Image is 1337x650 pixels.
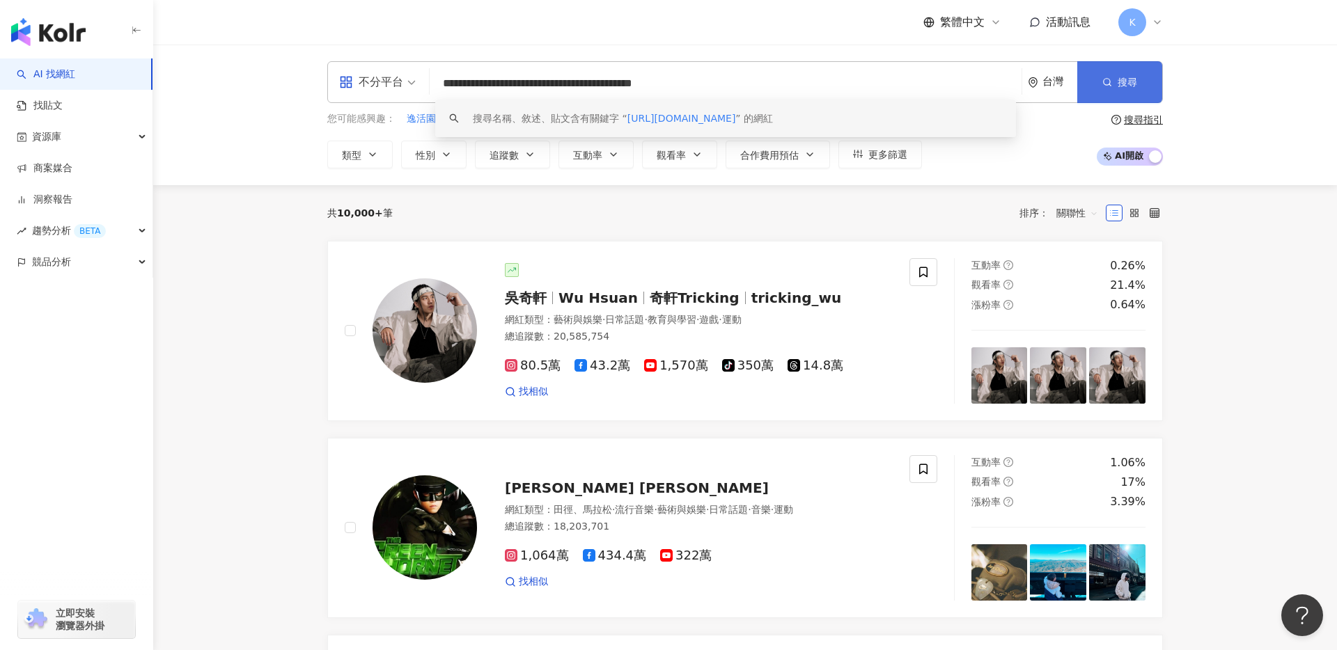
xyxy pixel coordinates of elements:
[11,18,86,46] img: logo
[327,112,396,126] span: 您可能感興趣：
[1003,280,1013,290] span: question-circle
[940,15,985,30] span: 繁體中文
[505,358,561,373] span: 80.5萬
[32,121,61,152] span: 資源庫
[17,161,72,175] a: 商案媒合
[32,215,106,246] span: 趨勢分析
[838,141,922,168] button: 更多篩選
[748,504,751,515] span: ·
[699,314,719,325] span: 遊戲
[22,608,49,631] img: chrome extension
[726,141,830,168] button: 合作費用預估
[1042,76,1077,88] div: 台灣
[1124,114,1163,125] div: 搜尋指引
[788,358,843,373] span: 14.8萬
[505,548,569,563] span: 1,064萬
[971,457,1001,468] span: 互動率
[1030,347,1086,404] img: post-image
[709,504,748,515] span: 日常話題
[505,313,893,327] div: 網紅類型 ：
[971,299,1001,310] span: 漲粉率
[644,358,708,373] span: 1,570萬
[650,290,740,306] span: 奇軒Tricking
[327,141,393,168] button: 類型
[627,113,736,124] span: [URL][DOMAIN_NAME]
[971,279,1001,290] span: 觀看率
[406,111,466,127] button: 逸活園藝資材
[1003,497,1013,507] span: question-circle
[1030,544,1086,601] img: post-image
[505,520,893,534] div: 總追蹤數 ： 18,203,701
[642,141,717,168] button: 觀看率
[339,75,353,89] span: appstore
[868,149,907,160] span: 更多篩選
[657,150,686,161] span: 觀看率
[774,504,793,515] span: 運動
[56,607,104,632] span: 立即安裝 瀏覽器外掛
[605,314,644,325] span: 日常話題
[971,260,1001,271] span: 互動率
[1003,457,1013,467] span: question-circle
[505,330,893,344] div: 總追蹤數 ： 20,585,754
[719,314,721,325] span: ·
[342,150,361,161] span: 類型
[558,141,634,168] button: 互動率
[519,575,548,589] span: 找相似
[657,504,706,515] span: 藝術與娛樂
[1110,258,1146,274] div: 0.26%
[771,504,774,515] span: ·
[1118,77,1137,88] span: 搜尋
[558,290,638,306] span: Wu Hsuan
[583,548,647,563] span: 434.4萬
[490,150,519,161] span: 追蹤數
[751,504,771,515] span: 音樂
[327,241,1163,421] a: KOL Avatar吳奇軒Wu Hsuan奇軒Trickingtricking_wu網紅類型：藝術與娛樂·日常話題·教育與學習·遊戲·運動總追蹤數：20,585,75480.5萬43.2萬1,5...
[971,476,1001,487] span: 觀看率
[32,246,71,278] span: 競品分析
[1110,494,1146,509] div: 3.39%
[74,224,106,238] div: BETA
[574,358,630,373] span: 43.2萬
[554,504,612,515] span: 田徑、馬拉松
[1056,202,1098,224] span: 關聯性
[751,290,842,306] span: tricking_wu
[971,347,1028,404] img: post-image
[615,504,654,515] span: 流行音樂
[1110,297,1146,312] div: 0.64%
[554,314,602,325] span: 藝術與娛樂
[505,503,893,517] div: 網紅類型 ：
[373,278,477,383] img: KOL Avatar
[1003,260,1013,270] span: question-circle
[373,475,477,580] img: KOL Avatar
[401,141,467,168] button: 性別
[644,314,647,325] span: ·
[18,601,135,638] a: chrome extension立即安裝 瀏覽器外掛
[654,504,657,515] span: ·
[1077,61,1162,103] button: 搜尋
[339,71,403,93] div: 不分平台
[17,68,75,81] a: searchAI 找網紅
[449,113,459,123] span: search
[1046,15,1090,29] span: 活動訊息
[971,544,1028,601] img: post-image
[475,141,550,168] button: 追蹤數
[1003,477,1013,486] span: question-circle
[706,504,709,515] span: ·
[17,99,63,113] a: 找貼文
[17,193,72,207] a: 洞察報告
[519,385,548,399] span: 找相似
[722,358,774,373] span: 350萬
[416,150,435,161] span: 性別
[327,438,1163,618] a: KOL Avatar[PERSON_NAME] [PERSON_NAME]網紅類型：田徑、馬拉松·流行音樂·藝術與娛樂·日常話題·音樂·運動總追蹤數：18,203,7011,064萬434.4萬...
[327,207,393,219] div: 共 筆
[722,314,742,325] span: 運動
[1089,347,1146,404] img: post-image
[505,479,769,496] span: [PERSON_NAME] [PERSON_NAME]
[740,150,799,161] span: 合作費用預估
[612,504,615,515] span: ·
[407,112,465,126] span: 逸活園藝資材
[473,111,773,126] div: 搜尋名稱、敘述、貼文含有關鍵字 “ ” 的網紅
[971,496,1001,507] span: 漲粉率
[602,314,605,325] span: ·
[660,548,712,563] span: 322萬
